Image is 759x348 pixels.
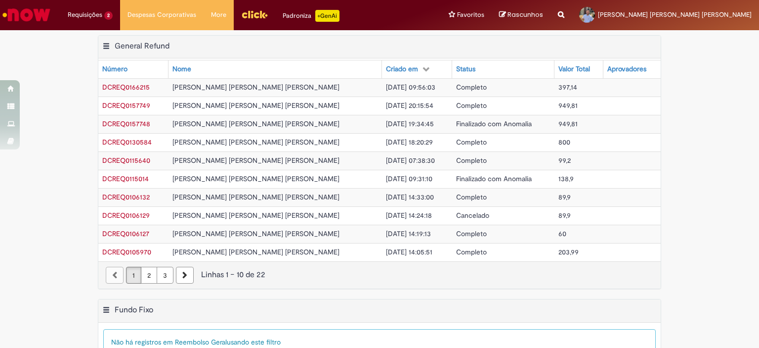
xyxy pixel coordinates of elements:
[558,174,574,183] span: 138,9
[172,229,339,238] span: [PERSON_NAME] [PERSON_NAME] [PERSON_NAME]
[456,248,487,256] span: Completo
[386,138,433,147] span: [DATE] 18:20:29
[241,7,268,22] img: click_logo_yellow_360x200.png
[386,156,435,165] span: [DATE] 07:38:30
[456,64,475,74] div: Status
[102,156,150,165] span: DCREQ0115640
[115,41,169,51] h2: General Refund
[607,64,646,74] div: Aprovadores
[598,10,752,19] span: [PERSON_NAME] [PERSON_NAME] [PERSON_NAME]
[507,10,543,19] span: Rascunhos
[102,119,150,128] a: Abrir Registro: DCREQ0157748
[558,248,579,256] span: 203,99
[102,119,150,128] span: DCREQ0157748
[102,174,149,183] span: DCREQ0115014
[172,83,339,92] span: [PERSON_NAME] [PERSON_NAME] [PERSON_NAME]
[102,193,150,201] a: Abrir Registro: DCREQ0106132
[499,10,543,20] a: Rascunhos
[102,83,150,92] span: DCREQ0166215
[386,248,432,256] span: [DATE] 14:05:51
[172,119,339,128] span: [PERSON_NAME] [PERSON_NAME] [PERSON_NAME]
[172,101,339,110] span: [PERSON_NAME] [PERSON_NAME] [PERSON_NAME]
[102,101,150,110] span: DCREQ0157749
[172,64,191,74] div: Nome
[457,10,484,20] span: Favoritos
[98,261,661,289] nav: paginação
[172,138,339,147] span: [PERSON_NAME] [PERSON_NAME] [PERSON_NAME]
[102,193,150,201] span: DCREQ0106132
[386,229,431,238] span: [DATE] 14:19:13
[172,174,339,183] span: [PERSON_NAME] [PERSON_NAME] [PERSON_NAME]
[172,193,339,201] span: [PERSON_NAME] [PERSON_NAME] [PERSON_NAME]
[127,10,196,20] span: Despesas Corporativas
[102,138,152,147] span: DCREQ0130584
[102,211,150,220] span: DCREQ0106129
[176,267,194,284] a: Próxima página
[115,305,153,315] h2: Fundo Fixo
[68,10,102,20] span: Requisições
[386,101,433,110] span: [DATE] 20:15:54
[456,138,487,147] span: Completo
[227,338,281,347] span: usando este filtro
[102,156,150,165] a: Abrir Registro: DCREQ0115640
[1,5,52,25] img: ServiceNow
[102,83,150,92] a: Abrir Registro: DCREQ0166215
[558,119,578,128] span: 949,81
[558,193,571,201] span: 89,9
[386,119,434,128] span: [DATE] 19:34:45
[558,156,571,165] span: 99,2
[558,211,571,220] span: 89,9
[456,156,487,165] span: Completo
[456,101,487,110] span: Completo
[102,248,151,256] a: Abrir Registro: DCREQ0105970
[102,64,127,74] div: Número
[558,83,577,92] span: 397,14
[456,83,487,92] span: Completo
[106,269,653,281] div: Linhas 1 − 10 de 22
[558,101,578,110] span: 949,81
[386,193,434,201] span: [DATE] 14:33:00
[386,83,435,92] span: [DATE] 09:56:03
[102,305,110,318] button: Fundo Fixo Menu de contexto
[211,10,226,20] span: More
[558,229,566,238] span: 60
[104,11,113,20] span: 2
[172,248,339,256] span: [PERSON_NAME] [PERSON_NAME] [PERSON_NAME]
[558,138,570,147] span: 800
[102,229,149,238] a: Abrir Registro: DCREQ0106127
[456,119,532,128] span: Finalizado com Anomalia
[315,10,339,22] p: +GenAi
[172,211,339,220] span: [PERSON_NAME] [PERSON_NAME] [PERSON_NAME]
[172,156,339,165] span: [PERSON_NAME] [PERSON_NAME] [PERSON_NAME]
[102,174,149,183] a: Abrir Registro: DCREQ0115014
[456,229,487,238] span: Completo
[386,64,418,74] div: Criado em
[102,138,152,147] a: Abrir Registro: DCREQ0130584
[157,267,173,284] a: Página 3
[283,10,339,22] div: Padroniza
[386,211,432,220] span: [DATE] 14:24:18
[102,229,149,238] span: DCREQ0106127
[102,101,150,110] a: Abrir Registro: DCREQ0157749
[126,267,141,284] a: Página 1
[386,174,432,183] span: [DATE] 09:31:10
[102,248,151,256] span: DCREQ0105970
[141,267,157,284] a: Página 2
[102,211,150,220] a: Abrir Registro: DCREQ0106129
[456,193,487,201] span: Completo
[102,41,110,54] button: General Refund Menu de contexto
[558,64,590,74] div: Valor Total
[456,211,489,220] span: Cancelado
[456,174,532,183] span: Finalizado com Anomalia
